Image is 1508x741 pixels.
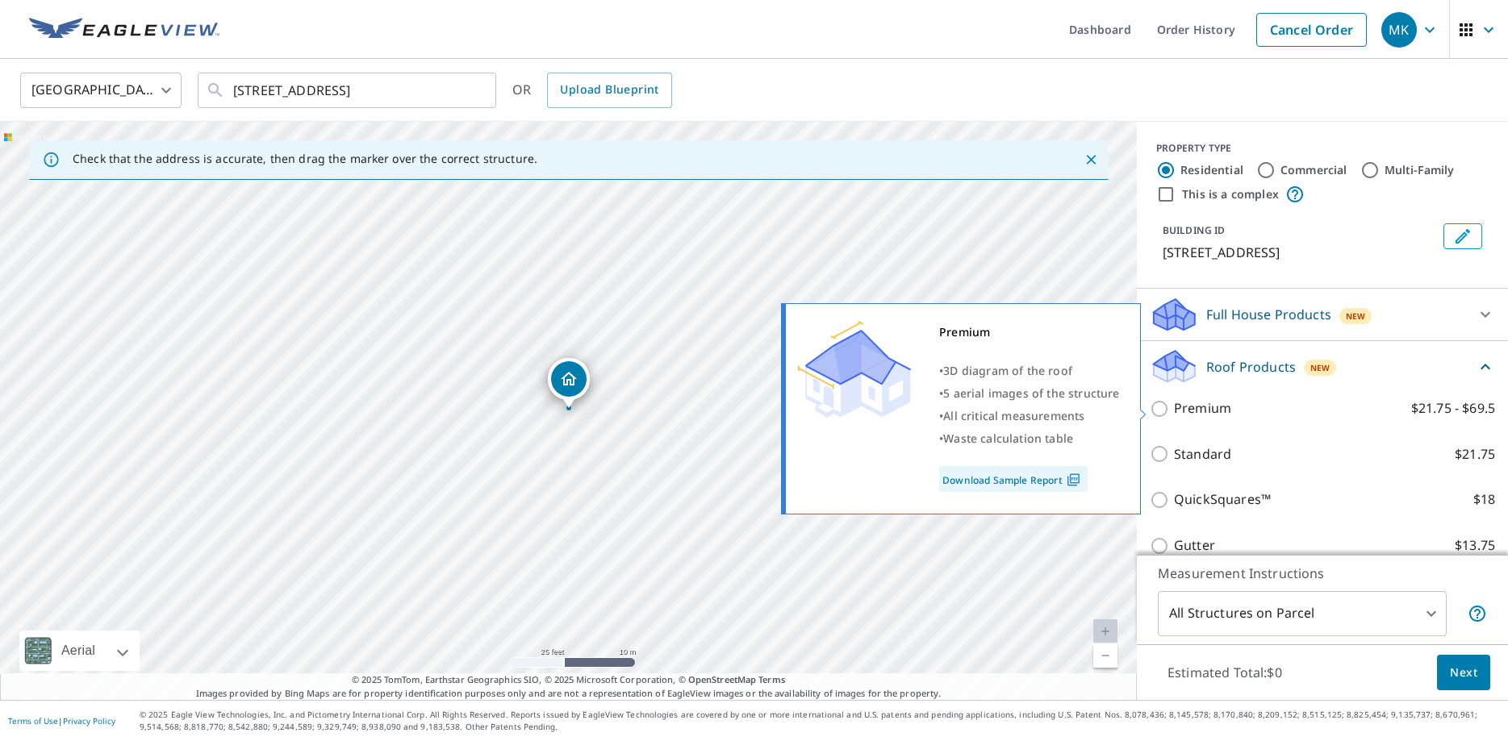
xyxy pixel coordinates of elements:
[939,466,1088,492] a: Download Sample Report
[1206,305,1331,324] p: Full House Products
[233,68,463,113] input: Search by address or latitude-longitude
[140,709,1500,733] p: © 2025 Eagle View Technologies, Inc. and Pictometry International Corp. All Rights Reserved. Repo...
[939,360,1120,382] div: •
[1385,162,1455,178] label: Multi-Family
[73,152,537,166] p: Check that the address is accurate, then drag the marker over the correct structure.
[19,631,140,671] div: Aerial
[1468,604,1487,623] span: Your report will include each building or structure inside the parcel boundary. In some cases, du...
[758,673,785,685] a: Terms
[798,321,911,418] img: Premium
[560,80,658,100] span: Upload Blueprint
[943,431,1073,446] span: Waste calculation table
[943,385,1119,401] span: 5 aerial images of the structure
[1093,619,1117,643] a: Current Level 20, Zoom In Disabled
[1163,243,1437,262] p: [STREET_ADDRESS]
[1080,149,1101,170] button: Close
[1174,444,1231,464] p: Standard
[1411,398,1495,418] p: $21.75 - $69.5
[1174,535,1215,556] p: Gutter
[1450,663,1477,683] span: Next
[1310,361,1330,374] span: New
[1093,643,1117,668] a: Current Level 20, Zoom Out
[8,716,115,726] p: |
[1473,489,1495,510] p: $18
[63,715,115,726] a: Privacy Policy
[1443,223,1482,249] button: Edit building 1
[688,673,756,685] a: OpenStreetMap
[939,427,1120,450] div: •
[29,18,219,42] img: EV Logo
[548,358,590,408] div: Dropped pin, building 1, Residential property, 46 York Ave Dayton, OH 45403
[1256,13,1367,47] a: Cancel Order
[512,73,672,108] div: OR
[1346,310,1366,323] span: New
[939,405,1120,427] div: •
[939,321,1120,343] div: Premium
[1163,223,1225,237] p: BUILDING ID
[1437,655,1490,691] button: Next
[8,715,58,726] a: Terms of Use
[943,363,1072,378] span: 3D diagram of the roof
[1174,398,1231,418] p: Premium
[1150,295,1495,334] div: Full House ProductsNew
[1180,162,1243,178] label: Residential
[1174,489,1271,510] p: QuickSquares™
[352,673,785,687] span: © 2025 TomTom, Earthstar Geographics SIO, © 2025 Microsoft Corporation, ©
[547,73,671,108] a: Upload Blueprint
[1150,348,1495,385] div: Roof ProductsNew
[1182,186,1279,202] label: This is a complex
[1156,141,1489,156] div: PROPERTY TYPE
[1063,472,1084,487] img: Pdf Icon
[1158,564,1487,583] p: Measurement Instructions
[1206,357,1296,377] p: Roof Products
[939,382,1120,405] div: •
[943,408,1084,423] span: All critical measurements
[1158,591,1447,636] div: All Structures on Parcel
[56,631,100,671] div: Aerial
[1455,444,1495,464] p: $21.75
[20,68,182,113] div: [GEOGRAPHIC_DATA]
[1155,655,1295,690] p: Estimated Total: $0
[1381,12,1417,48] div: MK
[1280,162,1347,178] label: Commercial
[1455,535,1495,556] p: $13.75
